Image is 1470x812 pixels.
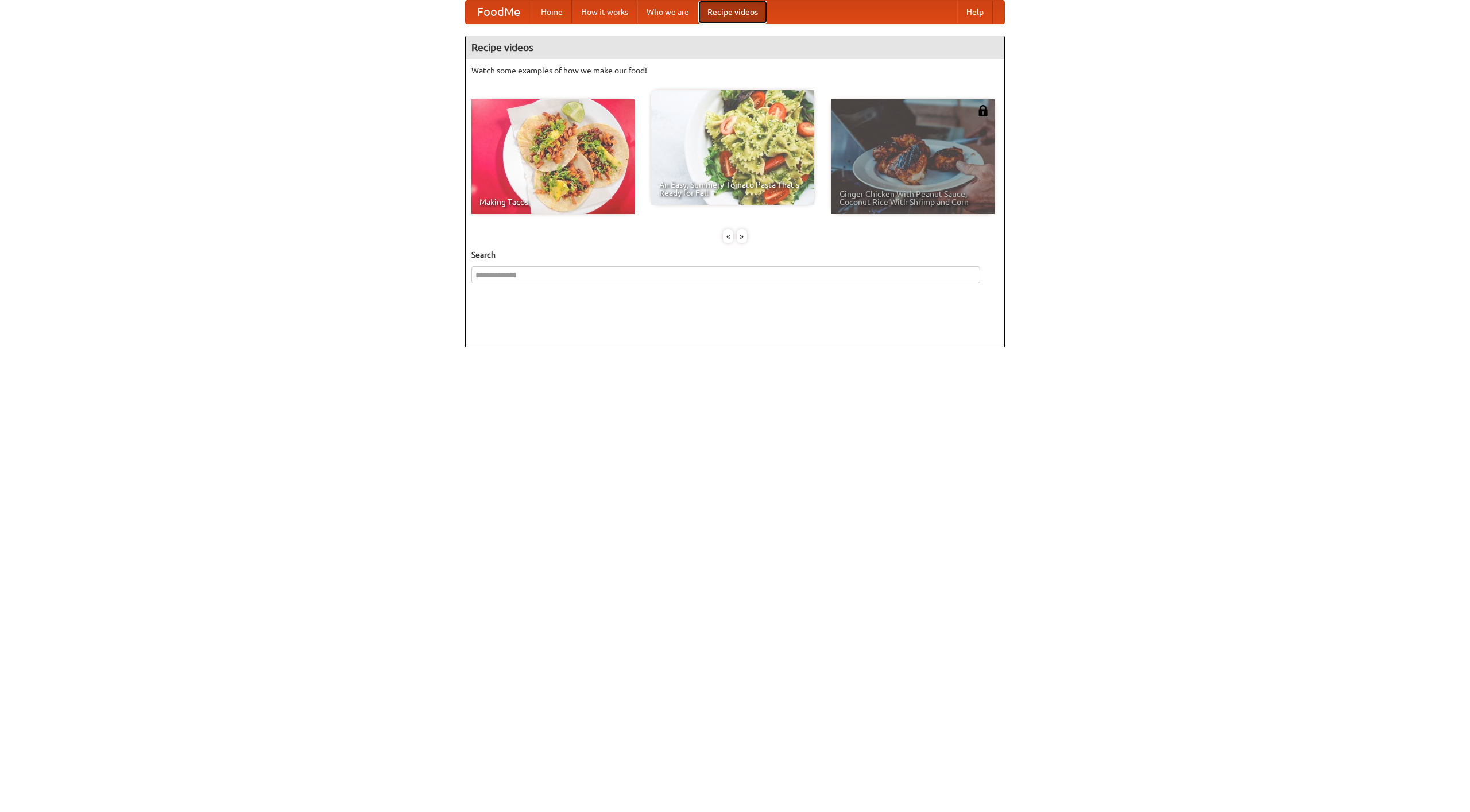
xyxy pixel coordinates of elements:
h4: Recipe videos [466,36,1004,59]
a: Recipe videos [698,1,767,24]
p: Watch some examples of how we make our food! [471,65,999,76]
a: Help [957,1,993,24]
span: Making Tacos [479,198,626,206]
span: An Easy, Summery Tomato Pasta That's Ready for Fall [659,181,806,197]
h5: Search [471,249,999,261]
div: « [723,229,733,243]
a: FoodMe [466,1,532,24]
div: » [737,229,747,243]
a: Making Tacos [471,99,635,214]
a: Who we are [637,1,698,24]
a: An Easy, Summery Tomato Pasta That's Ready for Fall [651,90,814,205]
a: Home [532,1,572,24]
img: 483408.png [977,105,989,116]
a: How it works [572,1,637,24]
